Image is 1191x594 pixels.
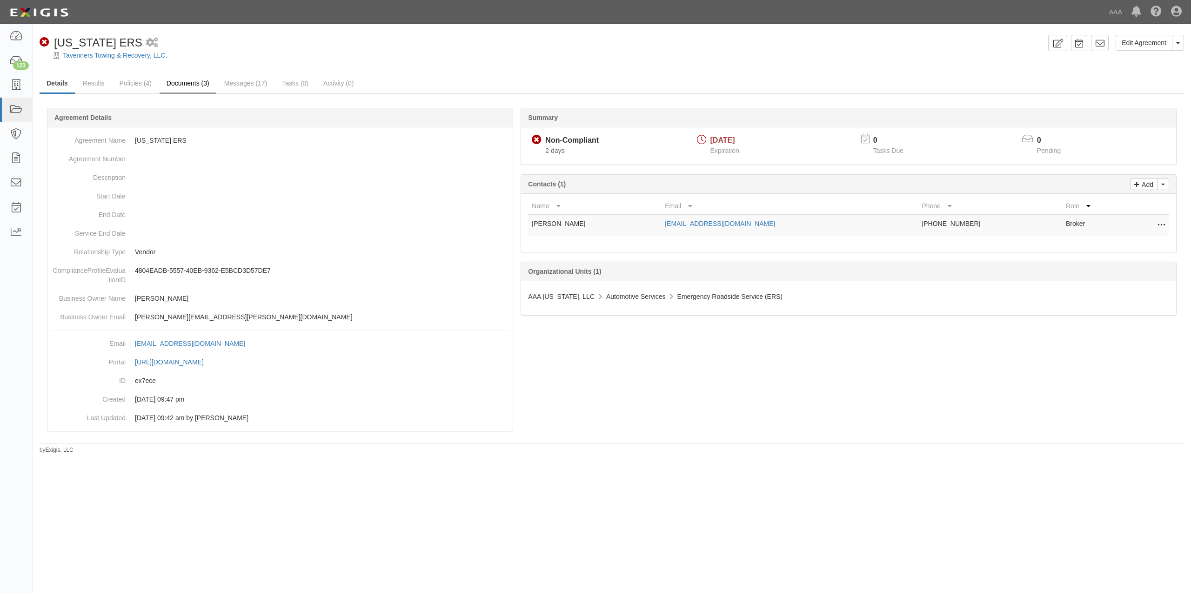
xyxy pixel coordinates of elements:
[13,61,29,70] div: 123
[528,293,595,300] span: AAA [US_STATE], LLC
[51,243,509,261] dd: Vendor
[275,74,315,92] a: Tasks (0)
[51,243,126,257] dt: Relationship Type
[51,224,126,238] dt: Service End Date
[51,390,509,409] dd: [DATE] 09:47 pm
[661,198,918,215] th: Email
[1037,147,1061,154] span: Pending
[51,334,126,348] dt: Email
[528,215,661,236] td: [PERSON_NAME]
[51,205,126,219] dt: End Date
[51,353,126,367] dt: Portal
[135,266,509,275] p: 4804EADB-5557-40EB-9362-E5BCD3D57DE7
[46,447,74,453] a: Exigis, LLC
[528,268,601,275] b: Organizational Units (1)
[677,293,783,300] span: Emergency Roadside Service (ERS)
[528,180,566,188] b: Contacts (1)
[665,220,775,227] a: [EMAIL_ADDRESS][DOMAIN_NAME]
[316,74,361,92] a: Activity (0)
[54,36,142,49] span: [US_STATE] ERS
[135,312,509,322] p: [PERSON_NAME][EMAIL_ADDRESS][PERSON_NAME][DOMAIN_NAME]
[113,74,159,92] a: Policies (4)
[135,340,255,347] a: [EMAIL_ADDRESS][DOMAIN_NAME]
[918,198,1062,215] th: Phone
[51,371,126,385] dt: ID
[217,74,274,92] a: Messages (17)
[1116,35,1172,51] a: Edit Agreement
[1151,7,1162,18] i: Help Center - Complianz
[40,35,142,51] div: New Mexico ERS
[76,74,112,92] a: Results
[1062,198,1132,215] th: Role
[532,135,542,145] i: Non-Compliant
[51,150,126,164] dt: Agreement Number
[1130,178,1158,190] a: Add
[135,339,245,348] div: [EMAIL_ADDRESS][DOMAIN_NAME]
[606,293,666,300] span: Automotive Services
[545,135,599,146] div: Non-Compliant
[528,198,661,215] th: Name
[40,74,75,94] a: Details
[710,136,735,144] span: [DATE]
[160,74,216,94] a: Documents (3)
[51,131,126,145] dt: Agreement Name
[135,358,214,366] a: [URL][DOMAIN_NAME]
[146,38,158,48] i: 1 scheduled workflow
[40,446,74,454] small: by
[40,38,49,47] i: Non-Compliant
[1104,3,1127,21] a: AAA
[51,409,126,422] dt: Last Updated
[51,409,509,427] dd: [DATE] 09:42 am by [PERSON_NAME]
[51,371,509,390] dd: ex7ece
[51,168,126,182] dt: Description
[528,114,558,121] b: Summary
[51,289,126,303] dt: Business Owner Name
[873,135,915,146] p: 0
[7,4,71,21] img: logo-5460c22ac91f19d4615b14bd174203de0afe785f0fc80cf4dbbc73dc1793850b.png
[51,131,509,150] dd: [US_STATE] ERS
[51,187,126,201] dt: Start Date
[918,215,1062,236] td: [PHONE_NUMBER]
[1037,135,1072,146] p: 0
[51,308,126,322] dt: Business Owner Email
[54,114,112,121] b: Agreement Details
[51,261,126,284] dt: ComplianceProfileEvaluationID
[51,390,126,404] dt: Created
[1139,179,1153,190] p: Add
[545,147,564,154] span: Since 09/14/2025
[710,147,739,154] span: Expiration
[1062,215,1132,236] td: Broker
[873,147,903,154] span: Tasks Due
[63,52,167,59] a: Tavenners Towing & Recovery, LLC.
[135,294,509,303] p: [PERSON_NAME]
